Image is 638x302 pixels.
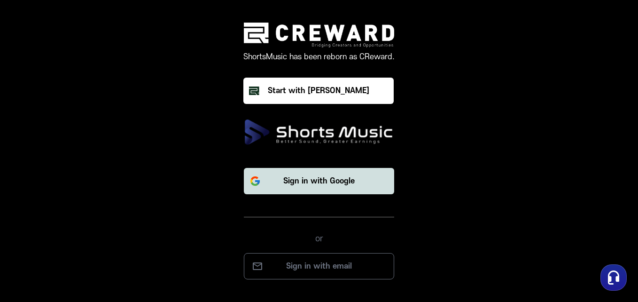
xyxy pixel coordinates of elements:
[244,119,394,145] img: ShortsMusic
[244,168,394,194] button: Sign in with Google
[254,261,384,272] p: Sign in with email
[244,23,394,48] img: creward logo
[243,78,394,104] button: Start with [PERSON_NAME]
[243,78,395,104] a: Start with [PERSON_NAME]
[78,238,106,246] span: Messages
[121,224,180,247] a: Settings
[244,253,394,279] button: Sign in with email
[62,224,121,247] a: Messages
[244,217,394,246] div: or
[3,224,62,247] a: Home
[283,175,355,187] p: Sign in with Google
[268,85,369,96] div: Start with [PERSON_NAME]
[243,51,395,63] p: ShortsMusic has been reborn as CReward.
[139,238,162,246] span: Settings
[24,238,40,246] span: Home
